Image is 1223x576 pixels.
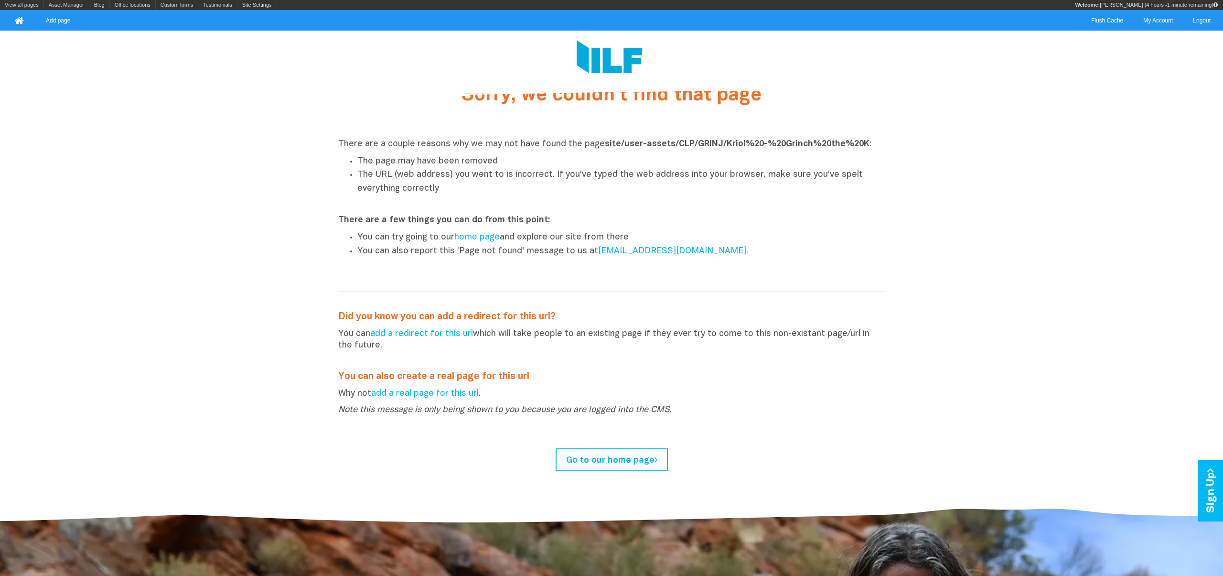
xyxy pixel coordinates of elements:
[338,216,550,224] strong: There are a few things you can do from this point:
[1136,15,1180,27] a: My Account
[1213,2,1218,8] i: Your IP: 124.158.23.162
[338,406,672,414] em: Note this message is only being shown to you because you are logged into the CMS.
[338,388,885,400] p: Why not .
[357,245,885,259] li: You can also report this 'Page not found' message to us at .
[371,390,479,398] a: add a real page for this url
[338,139,885,150] p: There are a couple reasons why we may not have found the page :
[38,15,78,27] a: Add page
[1075,2,1100,8] strong: Welcome:
[338,328,885,351] p: You can which will take people to an existing page if they ever try to come to this non-existant ...
[357,231,885,245] li: You can try going to our and explore our site from there
[357,155,885,169] li: The page may have been removed
[357,168,885,196] li: The URL (web address) you went to is incorrect. If you've typed the web address into your browser...
[556,448,668,471] a: Go to our home page
[605,140,869,148] strong: site/user-assets/CLP/GRINJ/Kriol%20-%20Grinch%20the%20K
[338,370,885,383] h3: You can also create a real page for this url
[1084,15,1131,27] a: Flush Cache
[338,311,885,324] h3: Did you know you can add a redirect for this url?
[370,330,473,338] a: add a redirect for this url
[577,40,643,76] img: Logo
[1075,2,1218,8] span: [PERSON_NAME] (4 hours -1 minute remaining)
[454,233,500,241] a: home page
[1185,15,1218,27] a: Logout
[598,247,746,255] a: [EMAIL_ADDRESS][DOMAIN_NAME]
